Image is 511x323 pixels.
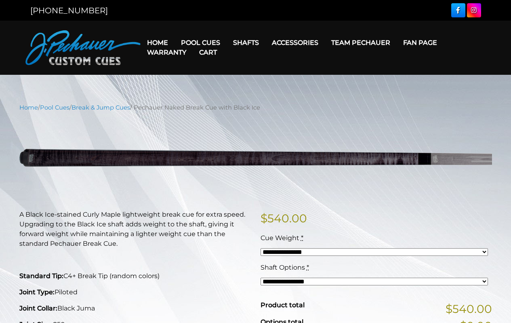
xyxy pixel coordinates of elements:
p: C4+ Break Tip (random colors) [19,271,251,281]
a: Accessories [265,32,325,53]
a: Pool Cues [175,32,227,53]
p: Piloted [19,287,251,297]
strong: Joint Collar: [19,304,57,312]
span: Shaft Options [261,264,305,271]
span: Product total [261,301,305,309]
p: Black Juma [19,304,251,313]
strong: Standard Tip: [19,272,63,280]
img: Pechauer Custom Cues [25,30,141,65]
nav: Breadcrumb [19,103,492,112]
abbr: required [301,234,303,242]
a: Warranty [141,42,193,63]
bdi: 540.00 [261,211,307,225]
a: Home [19,104,38,111]
abbr: required [307,264,309,271]
span: $540.00 [446,300,492,317]
span: $ [261,211,267,225]
img: pechauer-break-naked-black-ice-adjusted-9-28-22.png [19,118,492,197]
a: Fan Page [397,32,444,53]
a: Break & Jump Cues [71,104,130,111]
a: [PHONE_NUMBER] [30,6,108,15]
p: A Black Ice-stained Curly Maple lightweight break cue for extra speed. Upgrading to the Black Ice... [19,210,251,249]
a: Pool Cues [40,104,69,111]
a: Team Pechauer [325,32,397,53]
strong: Joint Type: [19,288,55,296]
a: Home [141,32,175,53]
a: Shafts [227,32,265,53]
a: Cart [193,42,223,63]
span: Cue Weight [261,234,299,242]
